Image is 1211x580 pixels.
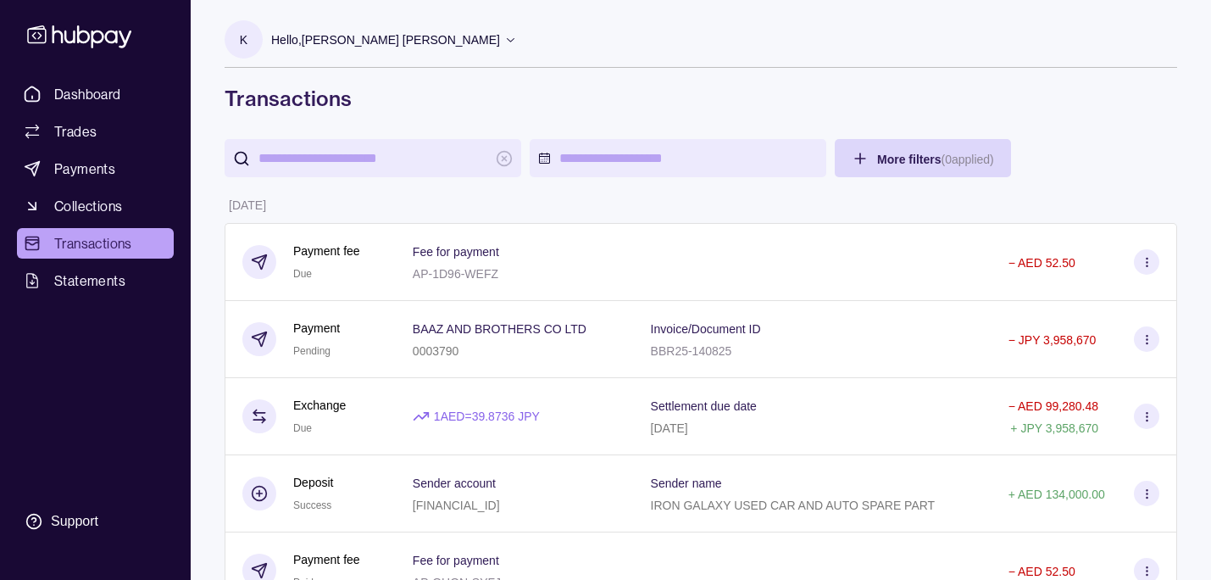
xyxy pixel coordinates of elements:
p: Exchange [293,396,346,415]
a: Dashboard [17,79,174,109]
span: Transactions [54,233,132,254]
p: + JPY 3,958,670 [1010,421,1098,435]
span: More filters [877,153,994,166]
p: K [240,31,247,49]
p: Settlement due date [651,399,757,413]
p: Sender account [413,477,496,490]
span: Dashboard [54,84,121,104]
p: BAAZ AND BROTHERS CO LTD [413,322,586,336]
p: 0003790 [413,344,459,358]
p: − AED 99,280.48 [1008,399,1098,413]
a: Collections [17,191,174,221]
p: Fee for payment [413,554,499,567]
div: Support [51,512,98,531]
button: More filters(0applied) [835,139,1011,177]
span: Due [293,268,312,280]
p: − AED 52.50 [1008,565,1075,578]
span: Success [293,499,331,511]
p: Fee for payment [413,245,499,259]
h1: Transactions [225,85,1177,112]
a: Support [17,504,174,539]
p: − AED 52.50 [1008,256,1075,270]
a: Payments [17,153,174,184]
p: − JPY 3,958,670 [1008,333,1097,347]
a: Transactions [17,228,174,259]
span: Due [293,422,312,434]
p: + AED 134,000.00 [1008,488,1105,501]
p: Payment [293,319,340,337]
p: Invoice/Document ID [651,322,761,336]
p: Payment fee [293,550,360,569]
p: Hello, [PERSON_NAME] [PERSON_NAME] [271,31,500,49]
p: 1 AED = 39.8736 JPY [434,407,540,426]
p: ( 0 applied) [941,153,993,166]
input: search [258,139,487,177]
span: Trades [54,121,97,142]
p: Sender name [651,477,722,490]
p: [DATE] [651,421,688,435]
span: Collections [54,196,122,216]
p: BBR25-140825 [651,344,732,358]
p: AP-1D96-WEFZ [413,267,498,281]
span: Payments [54,159,115,179]
p: Deposit [293,473,333,492]
p: IRON GALAXY USED CAR AND AUTO SPARE PART [651,499,936,512]
p: [DATE] [229,198,266,212]
a: Trades [17,116,174,147]
p: [FINANCIAL_ID] [413,499,500,512]
p: Payment fee [293,242,360,260]
a: Statements [17,265,174,296]
span: Statements [54,270,125,291]
span: Pending [293,345,331,357]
